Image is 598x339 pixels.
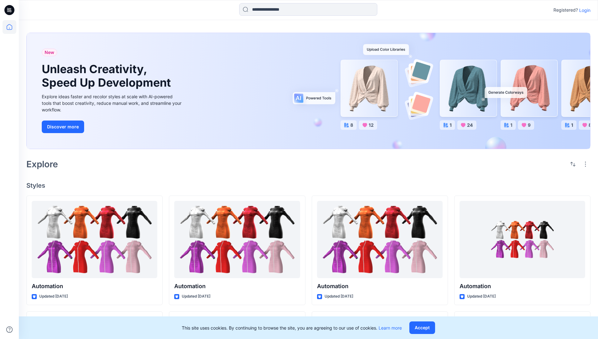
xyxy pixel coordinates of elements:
[26,182,590,189] h4: Styles
[45,49,54,56] span: New
[182,293,210,300] p: Updated [DATE]
[42,121,84,133] button: Discover more
[467,293,496,300] p: Updated [DATE]
[32,282,157,291] p: Automation
[182,325,402,331] p: This site uses cookies. By continuing to browse the site, you are agreeing to our use of cookies.
[317,282,443,291] p: Automation
[32,201,157,278] a: Automation
[174,201,300,278] a: Automation
[42,93,183,113] div: Explore ideas faster and recolor styles at scale with AI-powered tools that boost creativity, red...
[553,6,578,14] p: Registered?
[325,293,353,300] p: Updated [DATE]
[39,293,68,300] p: Updated [DATE]
[460,201,585,278] a: Automation
[579,7,590,13] p: Login
[26,159,58,169] h2: Explore
[174,282,300,291] p: Automation
[409,321,435,334] button: Accept
[379,325,402,331] a: Learn more
[460,282,585,291] p: Automation
[42,62,174,89] h1: Unleash Creativity, Speed Up Development
[317,201,443,278] a: Automation
[42,121,183,133] a: Discover more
